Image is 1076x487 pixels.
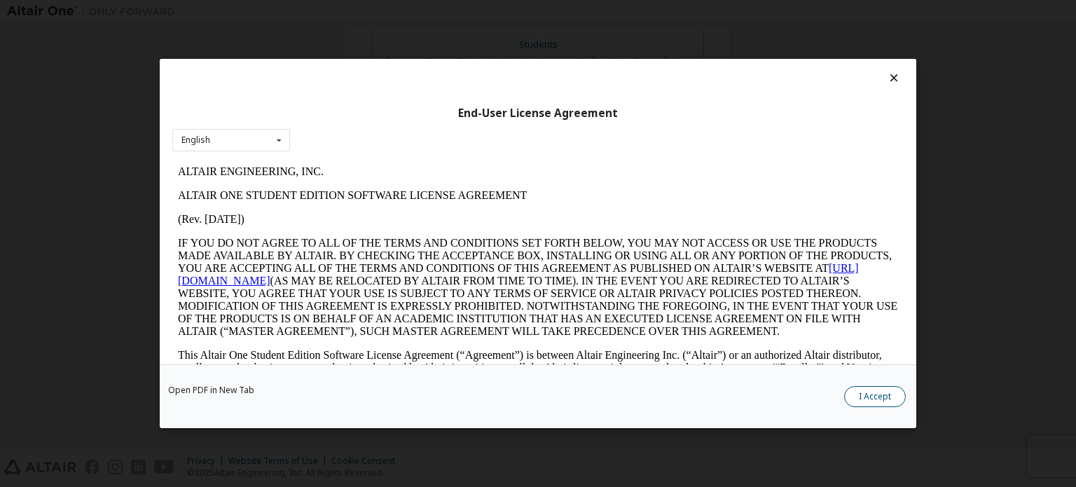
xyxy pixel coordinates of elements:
[172,107,904,121] div: End-User License Agreement
[6,102,687,127] a: [URL][DOMAIN_NAME]
[181,136,210,144] div: English
[6,53,726,66] p: (Rev. [DATE])
[6,29,726,42] p: ALTAIR ONE STUDENT EDITION SOFTWARE LICENSE AGREEMENT
[168,386,254,395] a: Open PDF in New Tab
[6,189,726,240] p: This Altair One Student Edition Software License Agreement (“Agreement”) is between Altair Engine...
[6,77,726,178] p: IF YOU DO NOT AGREE TO ALL OF THE TERMS AND CONDITIONS SET FORTH BELOW, YOU MAY NOT ACCESS OR USE...
[844,386,906,407] button: I Accept
[6,6,726,18] p: ALTAIR ENGINEERING, INC.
